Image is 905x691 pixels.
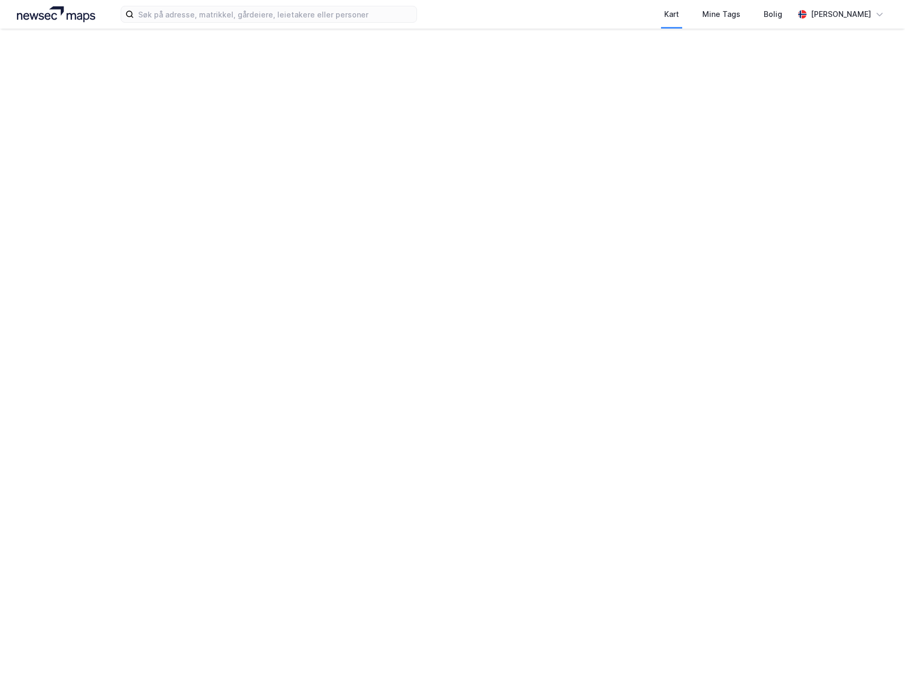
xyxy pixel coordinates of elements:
div: [PERSON_NAME] [811,8,871,21]
div: Mine Tags [702,8,740,21]
div: Bolig [764,8,782,21]
input: Søk på adresse, matrikkel, gårdeiere, leietakere eller personer [134,6,417,22]
div: Kart [664,8,679,21]
img: logo.a4113a55bc3d86da70a041830d287a7e.svg [17,6,95,22]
